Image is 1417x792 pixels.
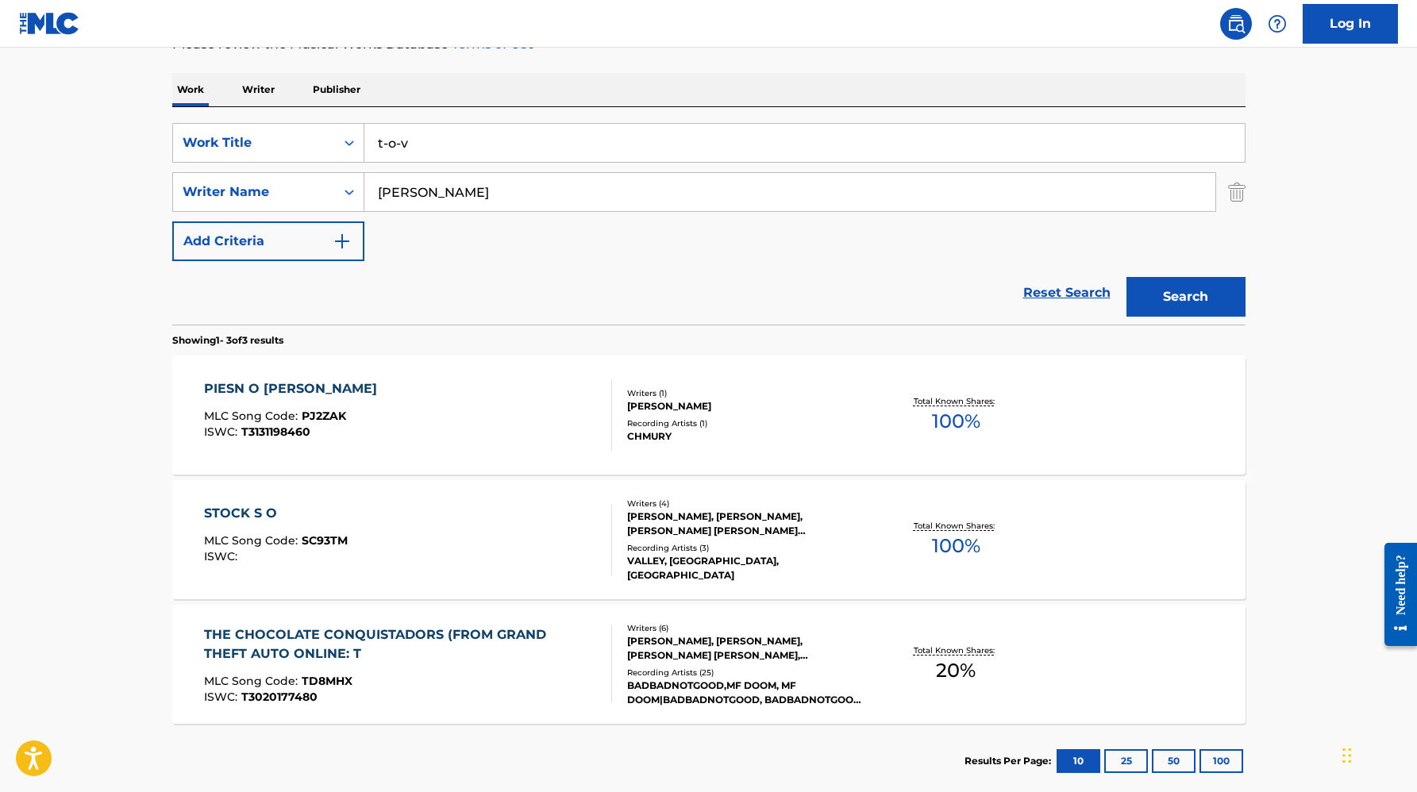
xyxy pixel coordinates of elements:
[914,644,999,656] p: Total Known Shares:
[19,12,80,35] img: MLC Logo
[204,690,241,704] span: ISWC :
[172,73,209,106] p: Work
[172,480,1246,599] a: STOCK S OMLC Song Code:SC93TMISWC:Writers (4)[PERSON_NAME], [PERSON_NAME], [PERSON_NAME] [PERSON_...
[172,221,364,261] button: Add Criteria
[204,425,241,439] span: ISWC :
[1015,275,1119,310] a: Reset Search
[204,625,599,663] div: THE CHOCOLATE CONQUISTADORS (FROM GRAND THEFT AUTO ONLINE: T
[302,674,352,688] span: TD8MHX
[204,674,302,688] span: MLC Song Code :
[932,532,980,560] span: 100 %
[302,409,346,423] span: PJ2ZAK
[627,622,867,634] div: Writers ( 6 )
[1152,749,1196,773] button: 50
[241,690,318,704] span: T3020177480
[237,73,279,106] p: Writer
[627,387,867,399] div: Writers ( 1 )
[172,356,1246,475] a: PIESN O [PERSON_NAME]MLC Song Code:PJ2ZAKISWC:T3131198460Writers (1)[PERSON_NAME]Recording Artist...
[627,667,867,679] div: Recording Artists ( 25 )
[1226,14,1246,33] img: search
[1104,749,1148,773] button: 25
[333,232,352,251] img: 9d2ae6d4665cec9f34b9.svg
[204,409,302,423] span: MLC Song Code :
[627,498,867,509] div: Writers ( 4 )
[932,407,980,436] span: 100 %
[627,429,867,444] div: CHMURY
[172,605,1246,724] a: THE CHOCOLATE CONQUISTADORS (FROM GRAND THEFT AUTO ONLINE: TMLC Song Code:TD8MHXISWC:T3020177480W...
[627,509,867,538] div: [PERSON_NAME], [PERSON_NAME], [PERSON_NAME] [PERSON_NAME] [PERSON_NAME]
[204,549,241,563] span: ISWC :
[183,133,325,152] div: Work Title
[965,754,1055,768] p: Results Per Page:
[1228,172,1246,212] img: Delete Criterion
[627,417,867,429] div: Recording Artists ( 1 )
[204,533,302,548] span: MLC Song Code :
[914,520,999,532] p: Total Known Shares:
[1342,732,1352,779] div: Drag
[914,395,999,407] p: Total Known Shares:
[627,679,867,707] div: BADBADNOTGOOD,MF DOOM, MF DOOM|BADBADNOTGOOD, BADBADNOTGOOD & MF DOOM, MF DOOM, BADBADNOTGOOD, BA...
[1057,749,1100,773] button: 10
[172,123,1246,325] form: Search Form
[1126,277,1246,317] button: Search
[1338,716,1417,792] iframe: Chat Widget
[1261,8,1293,40] div: Help
[1373,531,1417,659] iframe: Resource Center
[627,399,867,413] div: [PERSON_NAME]
[936,656,976,685] span: 20 %
[1220,8,1252,40] a: Public Search
[183,183,325,202] div: Writer Name
[302,533,348,548] span: SC93TM
[1303,4,1398,44] a: Log In
[627,542,867,554] div: Recording Artists ( 3 )
[1199,749,1243,773] button: 100
[627,634,867,663] div: [PERSON_NAME], [PERSON_NAME], [PERSON_NAME] [PERSON_NAME], [PERSON_NAME], [PERSON_NAME], [PERSON_...
[627,554,867,582] div: VALLEY, [GEOGRAPHIC_DATA], [GEOGRAPHIC_DATA]
[204,504,348,523] div: STOCK S O
[172,333,283,348] p: Showing 1 - 3 of 3 results
[308,73,365,106] p: Publisher
[1268,14,1287,33] img: help
[204,379,385,398] div: PIESN O [PERSON_NAME]
[241,425,310,439] span: T3131198460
